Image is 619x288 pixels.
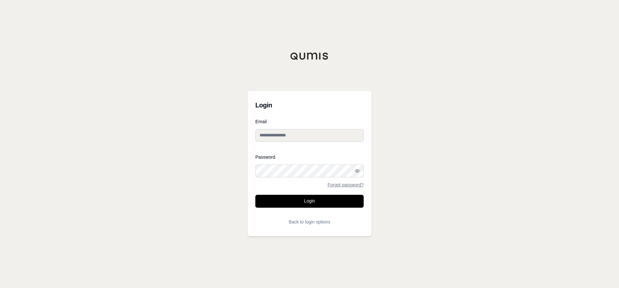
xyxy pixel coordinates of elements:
[290,52,329,60] img: Qumis
[328,183,364,187] a: Forgot password?
[255,99,364,112] h3: Login
[255,119,364,124] label: Email
[255,215,364,228] button: Back to login options
[255,195,364,208] button: Login
[255,155,364,159] label: Password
